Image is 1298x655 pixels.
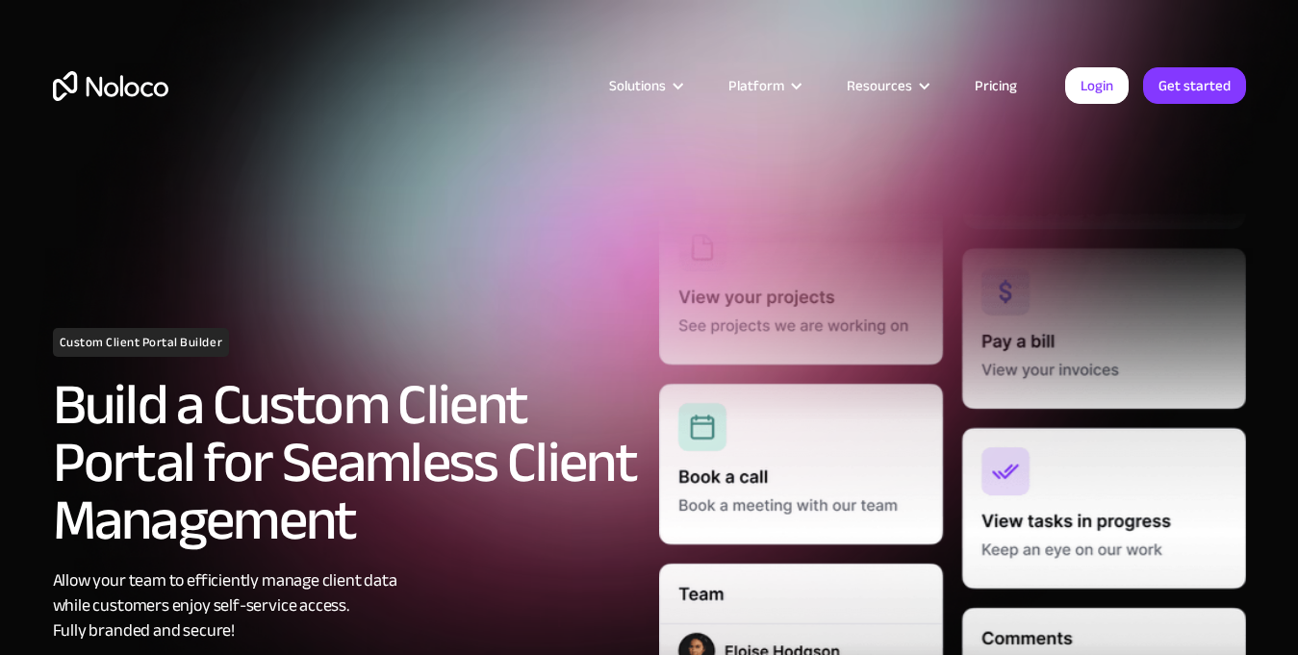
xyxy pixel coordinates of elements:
div: Allow your team to efficiently manage client data while customers enjoy self-service access. Full... [53,568,640,643]
h2: Build a Custom Client Portal for Seamless Client Management [53,376,640,549]
h1: Custom Client Portal Builder [53,328,230,357]
a: Get started [1143,67,1246,104]
div: Resources [823,73,951,98]
a: Pricing [951,73,1041,98]
div: Solutions [585,73,704,98]
div: Platform [704,73,823,98]
div: Platform [728,73,784,98]
div: Resources [847,73,912,98]
div: Solutions [609,73,666,98]
a: home [53,71,168,101]
a: Login [1065,67,1129,104]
